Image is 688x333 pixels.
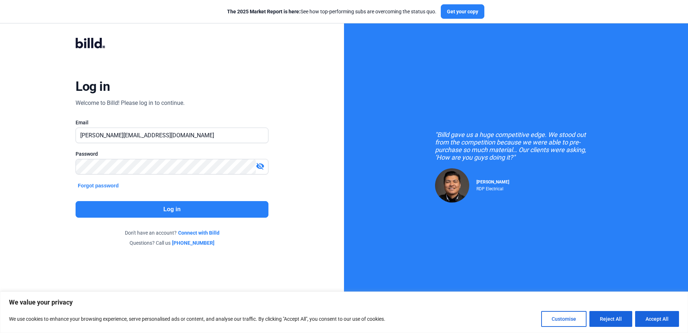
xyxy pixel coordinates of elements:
img: Raul Pacheco [435,168,469,203]
button: Forgot password [76,182,121,190]
a: [PHONE_NUMBER] [172,239,214,247]
span: The 2025 Market Report is here: [227,9,300,14]
div: Log in [76,79,110,94]
button: Accept All [635,311,679,327]
p: We use cookies to enhance your browsing experience, serve personalised ads or content, and analys... [9,315,385,323]
div: See how top-performing subs are overcoming the status quo. [227,8,436,15]
div: Password [76,150,268,157]
button: Get your copy [441,4,484,19]
button: Customise [541,311,587,327]
mat-icon: visibility_off [256,162,264,170]
button: Reject All [589,311,632,327]
div: Email [76,119,268,126]
div: Questions? Call us [76,239,268,247]
div: Don't have an account? [76,229,268,236]
div: RDP Electrical [476,185,509,191]
a: Connect with Billd [178,229,219,236]
button: Log in [76,201,268,218]
p: We value your privacy [9,298,679,307]
span: [PERSON_NAME] [476,179,509,185]
div: "Billd gave us a huge competitive edge. We stood out from the competition because we were able to... [435,131,597,161]
div: Welcome to Billd! Please log in to continue. [76,99,185,107]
